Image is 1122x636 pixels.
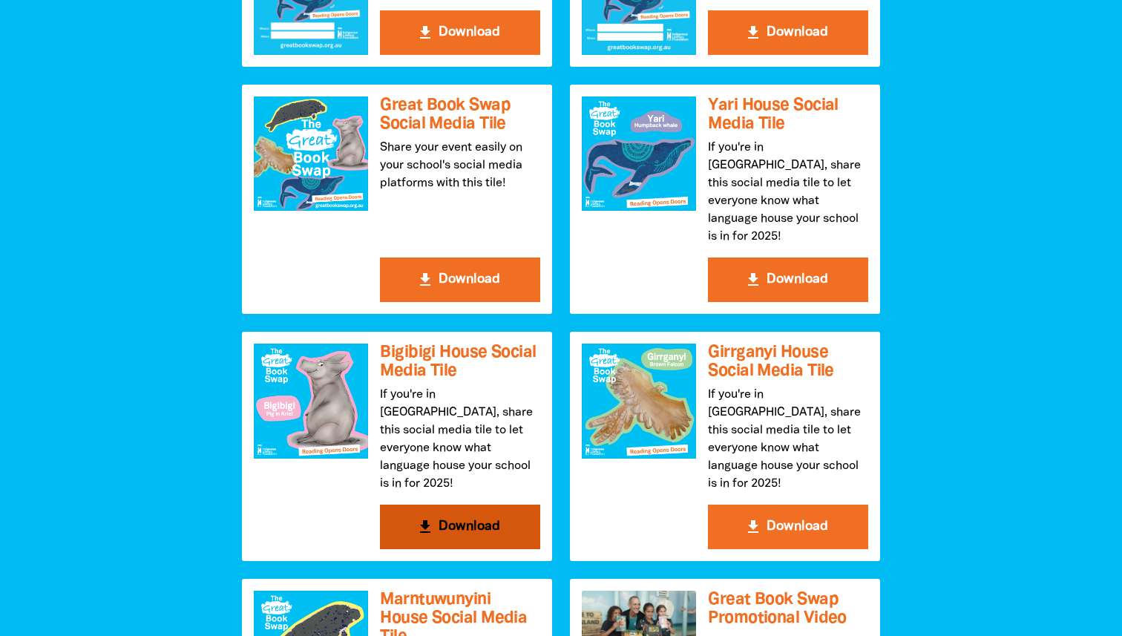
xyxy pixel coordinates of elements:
i: get_app [416,518,434,536]
button: get_app Download [708,258,868,302]
button: get_app Download [380,505,540,549]
h3: Great Book Swap Social Media Tile [380,96,540,133]
h3: Girrganyi House Social Media Tile [708,344,868,380]
i: get_app [744,24,762,42]
h3: Bigibigi House Social Media Tile [380,344,540,380]
i: get_app [416,271,434,289]
button: get_app Download [380,258,540,302]
i: get_app [744,271,762,289]
button: get_app Download [708,505,868,549]
h3: Yari House Social Media Tile [708,96,868,133]
i: get_app [416,24,434,42]
button: get_app Download [708,10,868,55]
i: get_app [744,518,762,536]
button: get_app Download [380,10,540,55]
h3: Great Book Swap Promotional Video [708,591,868,627]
